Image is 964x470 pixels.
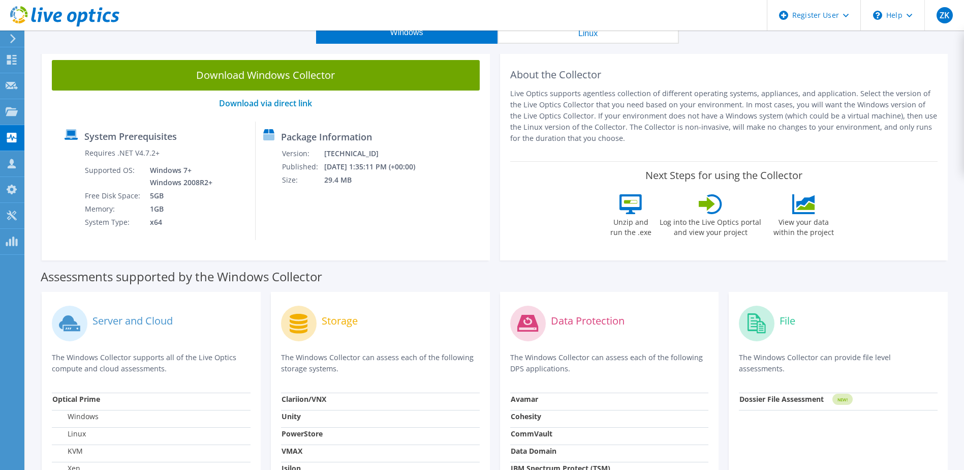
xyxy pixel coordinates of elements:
[739,394,824,404] strong: Dossier File Assessment
[142,202,214,216] td: 1GB
[282,429,323,438] strong: PowerStore
[767,214,840,238] label: View your data within the project
[52,60,480,91] a: Download Windows Collector
[281,132,372,142] label: Package Information
[937,7,953,23] span: ZK
[84,131,177,141] label: System Prerequisites
[282,147,324,160] td: Version:
[282,160,324,173] td: Published:
[645,169,802,182] label: Next Steps for using the Collector
[316,21,497,44] button: Windows
[142,164,214,189] td: Windows 7+ Windows 2008R2+
[282,446,302,456] strong: VMAX
[511,394,538,404] strong: Avamar
[281,352,480,374] p: The Windows Collector can assess each of the following storage systems.
[282,173,324,187] td: Size:
[659,214,762,238] label: Log into the Live Optics portal and view your project
[85,148,160,158] label: Requires .NET V4.7.2+
[780,316,795,326] label: File
[84,189,142,202] td: Free Disk Space:
[84,202,142,216] td: Memory:
[52,394,100,404] strong: Optical Prime
[84,216,142,229] td: System Type:
[84,164,142,189] td: Supported OS:
[837,397,848,402] tspan: NEW!
[142,216,214,229] td: x64
[322,316,358,326] label: Storage
[551,316,625,326] label: Data Protection
[511,446,556,456] strong: Data Domain
[92,316,173,326] label: Server and Cloud
[510,88,938,144] p: Live Optics supports agentless collection of different operating systems, appliances, and applica...
[511,429,552,438] strong: CommVault
[873,11,882,20] svg: \n
[282,412,301,421] strong: Unity
[511,412,541,421] strong: Cohesity
[52,352,251,374] p: The Windows Collector supports all of the Live Optics compute and cloud assessments.
[324,173,429,187] td: 29.4 MB
[607,214,654,238] label: Unzip and run the .exe
[739,352,938,374] p: The Windows Collector can provide file level assessments.
[510,69,938,81] h2: About the Collector
[219,98,312,109] a: Download via direct link
[52,429,86,439] label: Linux
[510,352,709,374] p: The Windows Collector can assess each of the following DPS applications.
[324,147,429,160] td: [TECHNICAL_ID]
[324,160,429,173] td: [DATE] 1:35:11 PM (+00:00)
[497,21,679,44] button: Linux
[41,272,322,282] label: Assessments supported by the Windows Collector
[52,412,99,422] label: Windows
[52,446,83,456] label: KVM
[282,394,326,404] strong: Clariion/VNX
[142,189,214,202] td: 5GB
